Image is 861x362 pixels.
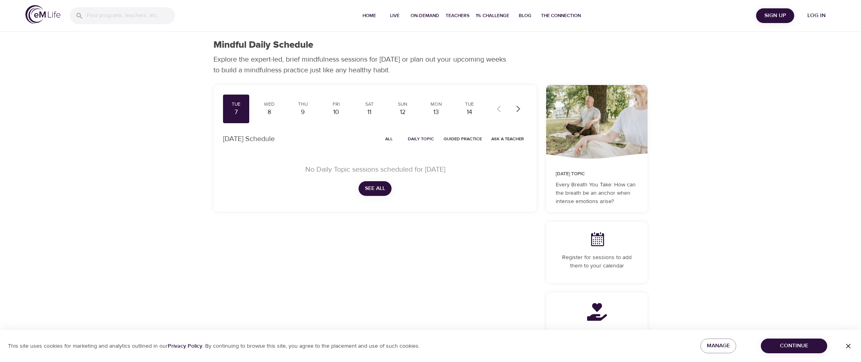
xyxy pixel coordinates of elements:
[444,135,482,143] span: Guided Practice
[223,134,275,144] p: [DATE] Schedule
[460,108,479,117] div: 14
[556,254,638,270] p: Register for sessions to add them to your calendar
[326,101,346,108] div: Fri
[426,108,446,117] div: 13
[360,12,379,20] span: Home
[326,108,346,117] div: 10
[393,108,413,117] div: 12
[379,135,398,143] span: All
[260,101,279,108] div: Wed
[87,7,175,24] input: Find programs, teachers, etc...
[488,133,527,145] button: Ask a Teacher
[756,8,794,23] button: Sign Up
[541,12,581,20] span: The Connection
[440,133,485,145] button: Guided Practice
[359,181,392,196] button: See All
[408,135,434,143] span: Daily Topic
[426,101,446,108] div: Mon
[393,101,413,108] div: Sun
[293,101,313,108] div: Thu
[376,133,401,145] button: All
[226,108,246,117] div: 7
[797,8,836,23] button: Log in
[293,108,313,117] div: 9
[385,12,404,20] span: Live
[360,101,380,108] div: Sat
[360,108,380,117] div: 11
[405,133,437,145] button: Daily Topic
[460,101,479,108] div: Tue
[767,341,821,351] span: Continue
[226,101,246,108] div: Tue
[556,181,638,206] p: Every Breath You Take: How can the breath be an anchor when intense emotions arise?
[365,184,385,194] span: See All
[411,12,439,20] span: On-Demand
[25,5,60,24] img: logo
[761,339,827,353] button: Continue
[516,12,535,20] span: Blog
[213,39,313,51] h1: Mindful Daily Schedule
[213,54,512,75] p: Explore the expert-led, brief mindfulness sessions for [DATE] or plan out your upcoming weeks to ...
[476,12,509,20] span: 1% Challenge
[700,339,736,353] button: Manage
[168,343,202,350] a: Privacy Policy
[556,170,638,178] p: [DATE] Topic
[801,11,832,21] span: Log in
[446,12,469,20] span: Teachers
[233,164,518,175] p: No Daily Topic sessions scheduled for [DATE]
[491,135,524,143] span: Ask a Teacher
[707,341,730,351] span: Manage
[260,108,279,117] div: 8
[759,11,791,21] span: Sign Up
